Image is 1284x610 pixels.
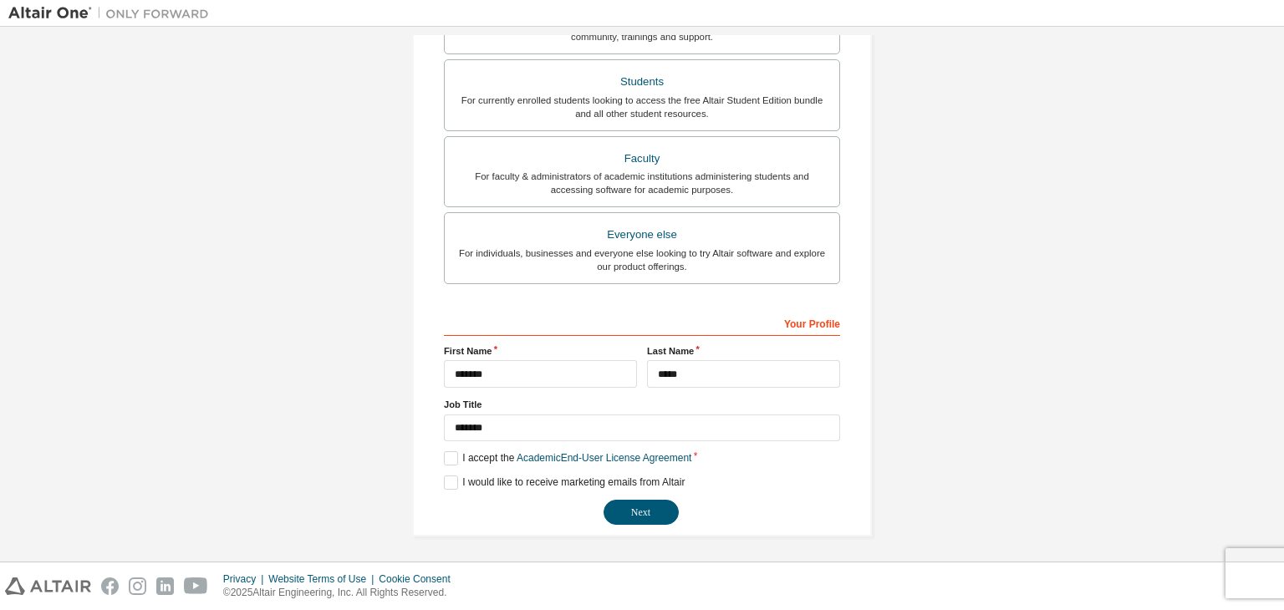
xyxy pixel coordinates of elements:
[379,572,460,586] div: Cookie Consent
[604,500,679,525] button: Next
[455,170,829,196] div: For faculty & administrators of academic institutions administering students and accessing softwa...
[5,577,91,595] img: altair_logo.svg
[444,398,840,411] label: Job Title
[444,344,637,358] label: First Name
[101,577,119,595] img: facebook.svg
[268,572,379,586] div: Website Terms of Use
[444,309,840,336] div: Your Profile
[223,572,268,586] div: Privacy
[444,451,691,465] label: I accept the
[455,70,829,94] div: Students
[223,586,461,600] p: © 2025 Altair Engineering, Inc. All Rights Reserved.
[184,577,208,595] img: youtube.svg
[129,577,146,595] img: instagram.svg
[455,223,829,247] div: Everyone else
[455,247,829,273] div: For individuals, businesses and everyone else looking to try Altair software and explore our prod...
[647,344,840,358] label: Last Name
[444,475,685,490] label: I would like to receive marketing emails from Altair
[517,452,691,464] a: Academic End-User License Agreement
[8,5,217,22] img: Altair One
[455,94,829,120] div: For currently enrolled students looking to access the free Altair Student Edition bundle and all ...
[455,147,829,170] div: Faculty
[156,577,174,595] img: linkedin.svg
